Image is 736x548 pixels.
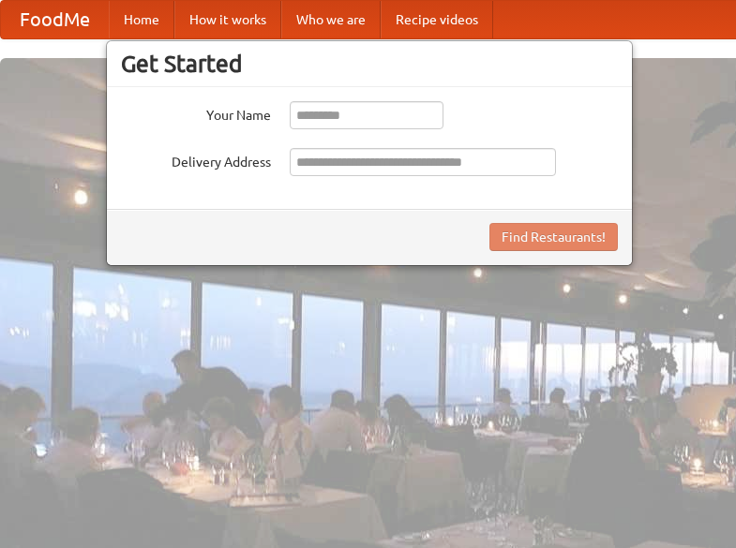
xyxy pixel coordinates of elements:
[1,1,109,38] a: FoodMe
[174,1,281,38] a: How it works
[109,1,174,38] a: Home
[281,1,381,38] a: Who we are
[381,1,493,38] a: Recipe videos
[121,50,618,78] h3: Get Started
[489,223,618,251] button: Find Restaurants!
[121,101,271,125] label: Your Name
[121,148,271,171] label: Delivery Address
